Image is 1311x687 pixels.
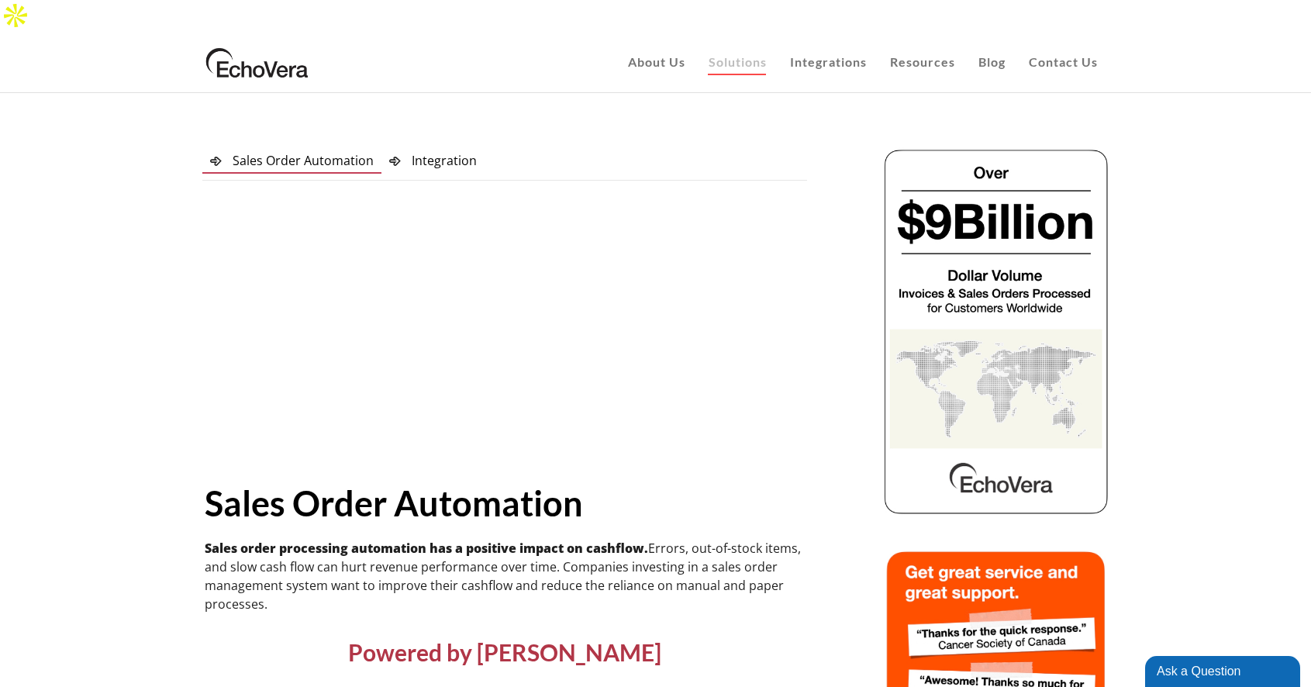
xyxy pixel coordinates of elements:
[205,539,805,613] p: Errors, out-of-stock items, and slow cash flow can hurt revenue performance over time. Companies ...
[890,54,955,69] span: Resources
[348,638,661,666] span: Powered by [PERSON_NAME]
[882,147,1109,516] img: echovera dollar volume
[288,206,722,451] iframe: Sales Order Automation
[202,43,312,81] img: EchoVera
[381,147,485,174] a: Integration
[1029,54,1098,69] span: Contact Us
[978,54,1006,69] span: Blog
[967,31,1017,93] a: Blog
[202,147,381,174] a: Sales Order Automation
[616,31,697,93] a: About Us
[709,54,767,69] span: Solutions
[205,540,648,557] strong: Sales order processing automation has a positive impact on cashflow.
[412,152,477,169] span: Integration
[205,482,583,524] strong: Sales Order Automation
[790,54,867,69] span: Integrations
[233,152,374,169] span: Sales Order Automation
[1017,31,1109,93] a: Contact Us
[628,54,685,69] span: About Us
[1145,653,1303,687] iframe: chat widget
